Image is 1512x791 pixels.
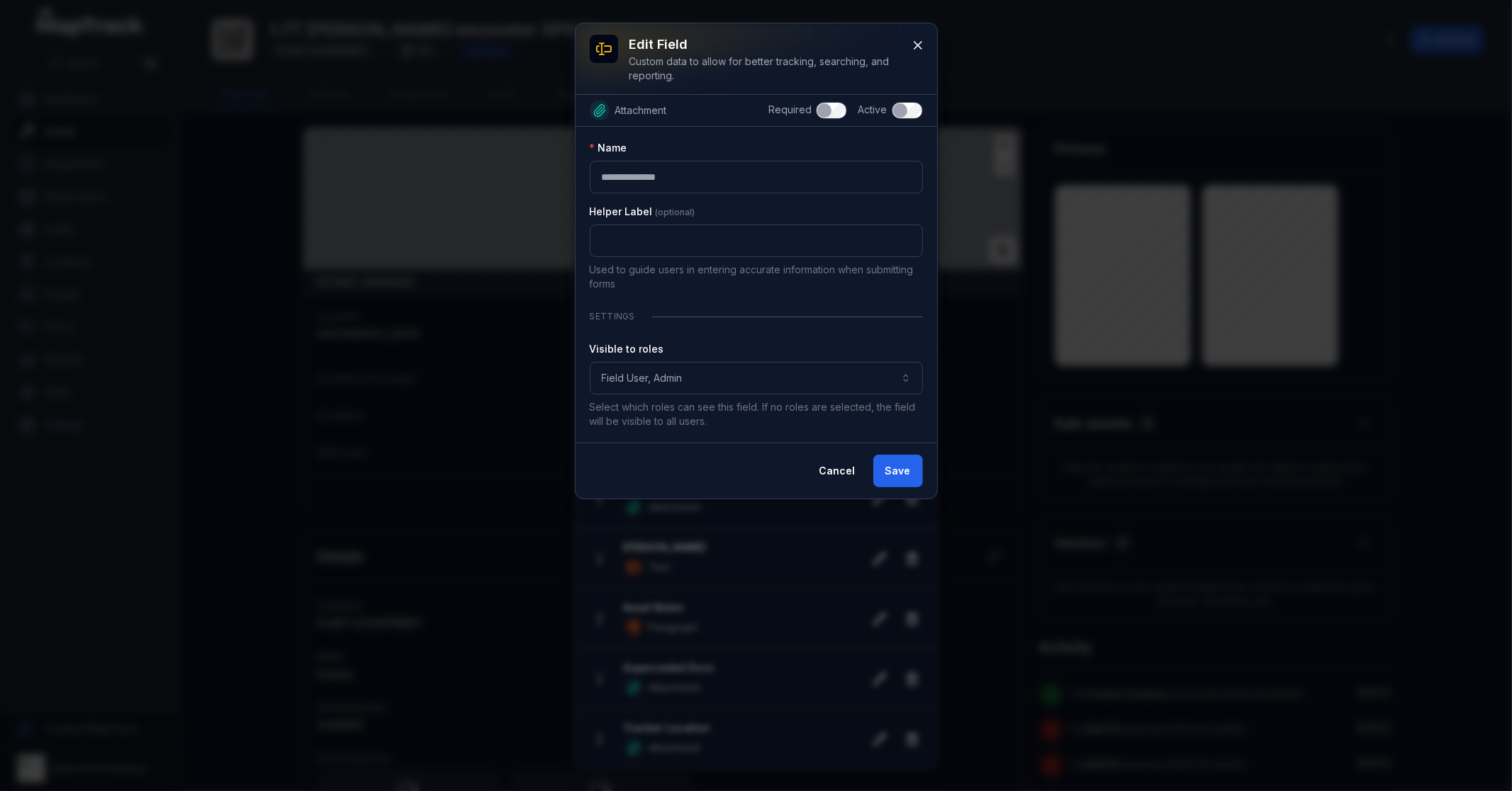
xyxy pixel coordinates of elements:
[590,141,627,155] label: Name
[858,103,887,115] span: Active
[629,55,900,83] div: Custom data to allow for better tracking, searching, and reporting.
[590,302,923,331] div: Settings
[615,103,667,118] span: Attachment
[590,161,923,193] input: :rbc:-form-item-label
[590,342,664,356] label: Visible to roles
[590,400,923,428] p: Select which roles can see this field. If no roles are selected, the field will be visible to all...
[873,455,923,487] button: Save
[807,455,868,487] button: Cancel
[629,35,900,55] h3: Edit field
[590,224,923,257] input: :rbd:-form-item-label
[768,103,812,115] span: Required
[590,205,695,219] label: Helper Label
[590,263,923,291] p: Used to guide users in entering accurate information when submitting forms
[590,362,923,394] button: Field User, Admin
